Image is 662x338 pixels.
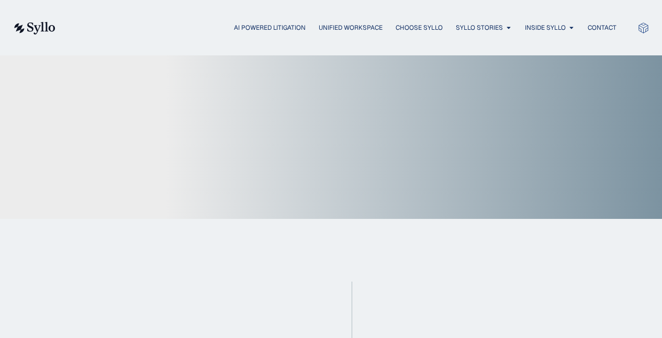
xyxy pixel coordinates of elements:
a: Unified Workspace [319,23,383,32]
img: syllo [13,22,55,34]
a: Contact [588,23,616,32]
a: Choose Syllo [396,23,443,32]
nav: Menu [76,23,616,33]
a: Inside Syllo [525,23,566,32]
div: Menu Toggle [76,23,616,33]
a: AI Powered Litigation [234,23,306,32]
a: Syllo Stories [456,23,503,32]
